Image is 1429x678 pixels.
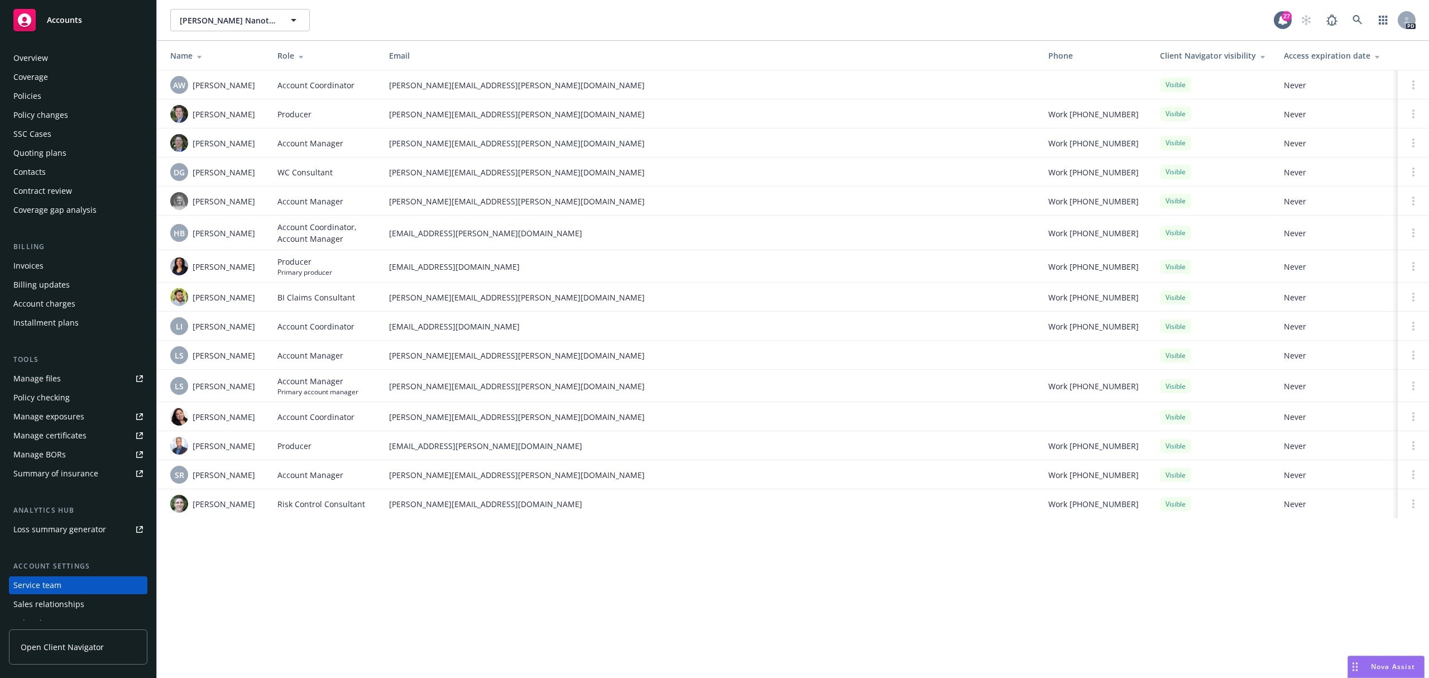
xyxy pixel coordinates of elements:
div: Email [389,50,1030,61]
div: Contacts [13,163,46,181]
div: Visible [1160,194,1191,208]
span: Never [1284,108,1389,120]
span: Work [PHONE_NUMBER] [1048,166,1139,178]
a: Manage certificates [9,427,147,445]
span: [PERSON_NAME] [193,469,255,481]
span: [PERSON_NAME] [193,195,255,207]
div: Visible [1160,78,1191,92]
div: Access expiration date [1284,50,1389,61]
div: Visible [1160,348,1191,362]
span: Work [PHONE_NUMBER] [1048,440,1139,452]
div: Visible [1160,410,1191,424]
a: Sales relationships [9,595,147,613]
img: photo [170,105,188,123]
span: Account Manager [277,375,358,387]
div: Visible [1160,165,1191,179]
span: Work [PHONE_NUMBER] [1048,261,1139,273]
span: LS [175,350,184,361]
div: Manage files [13,370,61,388]
a: Overview [9,49,147,67]
span: [EMAIL_ADDRESS][DOMAIN_NAME] [389,321,1030,332]
a: Policies [9,87,147,105]
span: Account Coordinator [277,411,354,423]
span: Primary account manager [277,387,358,397]
a: Quoting plans [9,144,147,162]
span: [PERSON_NAME][EMAIL_ADDRESS][PERSON_NAME][DOMAIN_NAME] [389,79,1030,91]
span: [PERSON_NAME] [193,380,255,392]
span: [PERSON_NAME] [193,411,255,423]
span: Account Coordinator [277,321,354,332]
a: Invoices [9,257,147,275]
div: 27 [1282,11,1292,21]
span: BI Claims Consultant [277,292,355,303]
span: Work [PHONE_NUMBER] [1048,321,1139,332]
img: photo [170,257,188,275]
div: Visible [1160,290,1191,304]
span: Account Manager [277,195,343,207]
span: LS [175,380,184,392]
span: HB [174,227,185,239]
span: Never [1284,469,1389,481]
a: Search [1346,9,1369,31]
span: Work [PHONE_NUMBER] [1048,380,1139,392]
a: Policy checking [9,389,147,407]
div: Overview [13,49,48,67]
div: Quoting plans [13,144,66,162]
div: Visible [1160,136,1191,150]
div: Manage BORs [13,446,66,464]
span: DG [174,166,185,178]
div: Summary of insurance [13,465,98,483]
a: Loss summary generator [9,521,147,538]
a: Account charges [9,295,147,313]
span: Accounts [47,16,82,25]
div: Policies [13,87,41,105]
div: Client Navigator visibility [1160,50,1266,61]
span: [PERSON_NAME][EMAIL_ADDRESS][PERSON_NAME][DOMAIN_NAME] [389,195,1030,207]
a: Policy changes [9,106,147,124]
span: Producer [277,256,332,268]
span: LI [176,321,183,332]
div: Visible [1160,107,1191,121]
a: Accounts [9,4,147,36]
div: Manage exposures [13,408,84,426]
div: Loss summary generator [13,521,106,538]
span: Account Coordinator, Account Manager [277,221,371,245]
span: Work [PHONE_NUMBER] [1048,227,1139,239]
a: Report a Bug [1321,9,1343,31]
button: [PERSON_NAME] Nanotechnologies, Inc. [170,9,310,31]
span: Work [PHONE_NUMBER] [1048,292,1139,303]
span: [EMAIL_ADDRESS][DOMAIN_NAME] [389,261,1030,273]
a: Manage exposures [9,408,147,426]
span: [PERSON_NAME] [193,321,255,332]
span: Never [1284,227,1389,239]
span: [PERSON_NAME][EMAIL_ADDRESS][PERSON_NAME][DOMAIN_NAME] [389,469,1030,481]
span: Never [1284,195,1389,207]
div: Drag to move [1348,656,1362,677]
span: Never [1284,321,1389,332]
a: Installment plans [9,314,147,332]
span: [PERSON_NAME] [193,498,255,510]
a: Manage BORs [9,446,147,464]
span: [PERSON_NAME][EMAIL_ADDRESS][PERSON_NAME][DOMAIN_NAME] [389,108,1030,120]
span: [PERSON_NAME] [193,292,255,303]
div: Billing updates [13,276,70,294]
div: Invoices [13,257,44,275]
div: Account settings [9,561,147,572]
span: AW [173,79,185,91]
span: [PERSON_NAME] [193,79,255,91]
a: Summary of insurance [9,465,147,483]
span: Work [PHONE_NUMBER] [1048,469,1139,481]
span: [PERSON_NAME][EMAIL_ADDRESS][PERSON_NAME][DOMAIN_NAME] [389,137,1030,149]
span: Work [PHONE_NUMBER] [1048,498,1139,510]
div: Service team [13,576,61,594]
a: Coverage [9,68,147,86]
img: photo [170,408,188,426]
div: Policy checking [13,389,70,407]
a: Related accounts [9,614,147,632]
span: [PERSON_NAME][EMAIL_ADDRESS][DOMAIN_NAME] [389,498,1030,510]
a: Contacts [9,163,147,181]
span: WC Consultant [277,166,333,178]
span: [PERSON_NAME][EMAIL_ADDRESS][PERSON_NAME][DOMAIN_NAME] [389,411,1030,423]
span: Open Client Navigator [21,641,104,653]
